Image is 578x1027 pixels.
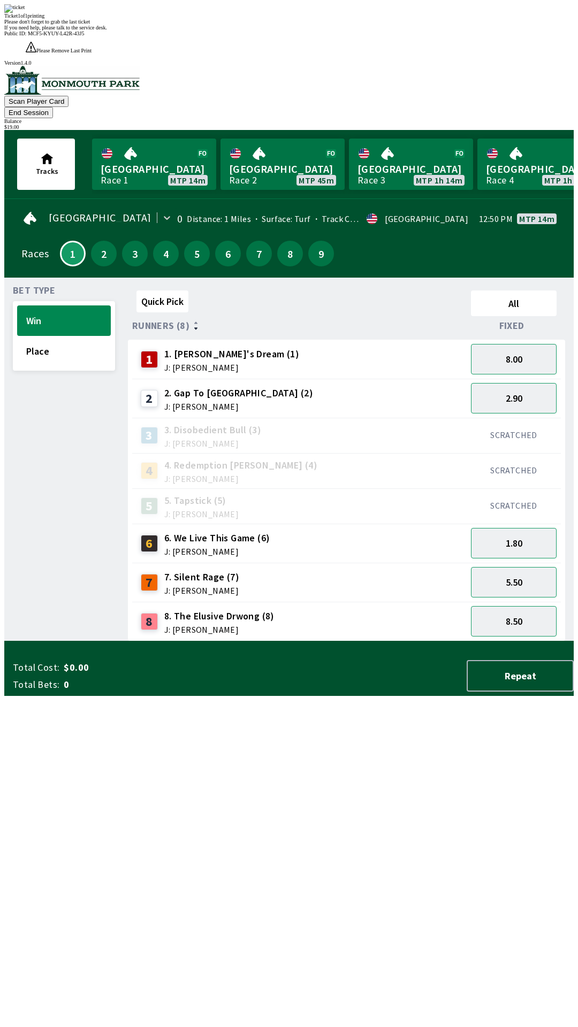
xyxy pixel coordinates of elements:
div: 3 [141,427,158,444]
span: 8.50 [506,615,522,627]
span: Place [26,345,102,357]
button: 8.50 [471,606,557,637]
div: 1 [141,351,158,368]
span: 5.50 [506,576,522,588]
button: 5 [184,241,210,266]
span: 8 [280,250,300,257]
div: Runners (8) [132,320,467,331]
a: [GEOGRAPHIC_DATA]Race 2MTP 45m [220,139,345,190]
button: 4 [153,241,179,266]
span: Please Remove Last Print [36,48,92,53]
span: 0 [64,678,232,691]
a: [GEOGRAPHIC_DATA]Race 3MTP 1h 14m [349,139,473,190]
div: SCRATCHED [471,430,557,440]
span: All [476,297,552,310]
span: [GEOGRAPHIC_DATA] [101,162,208,176]
div: Balance [4,118,574,124]
span: J: [PERSON_NAME] [164,625,275,634]
div: Please don't forget to grab the last ticket [4,19,574,25]
span: MTP 14m [519,214,554,223]
span: $0.00 [64,661,232,674]
span: Track Condition: Heavy [311,213,410,224]
button: 2.90 [471,383,557,413]
span: Total Cost: [13,661,59,674]
span: Bet Type [13,286,55,295]
span: Fixed [499,321,524,330]
button: 1 [60,241,86,266]
button: 9 [308,241,334,266]
a: [GEOGRAPHIC_DATA]Race 1MTP 14m [92,139,216,190]
span: 7. Silent Rage (7) [164,570,239,584]
div: 7 [141,574,158,591]
div: Fixed [467,320,561,331]
span: 9 [311,250,331,257]
span: Total Bets: [13,678,59,691]
span: [GEOGRAPHIC_DATA] [229,162,336,176]
span: 4 [156,250,176,257]
span: 2. Gap To [GEOGRAPHIC_DATA] (2) [164,386,313,400]
img: ticket [4,4,25,13]
span: Repeat [476,670,564,682]
span: J: [PERSON_NAME] [164,547,270,556]
span: MTP 45m [299,176,334,185]
div: Ticket 1 of 1 printing [4,13,574,19]
span: 8. The Elusive Drwong (8) [164,609,275,623]
span: J: [PERSON_NAME] [164,439,261,448]
div: Races [21,249,49,258]
span: 12:50 PM [479,214,513,223]
button: 1.80 [471,528,557,558]
button: 3 [122,241,148,266]
button: All [471,290,557,316]
span: J: [PERSON_NAME] [164,363,299,372]
button: End Session [4,107,53,118]
span: Quick Pick [141,295,184,308]
button: 8 [277,241,303,266]
span: 3 [125,250,145,257]
button: 2 [91,241,117,266]
div: 0 [177,214,182,223]
span: Surface: Turf [251,213,311,224]
div: Public ID: [4,30,574,36]
div: SCRATCHED [471,500,557,511]
span: 1 [64,251,82,256]
button: Repeat [467,660,574,692]
div: Race 3 [358,176,385,185]
span: J: [PERSON_NAME] [164,510,239,518]
div: 6 [141,535,158,552]
span: 5 [187,250,207,257]
span: [GEOGRAPHIC_DATA] [358,162,465,176]
span: If you need help, please talk to the service desk. [4,25,107,30]
span: MCF5-KYUY-L42R-43J5 [28,30,85,36]
div: Version 1.4.0 [4,60,574,66]
button: 6 [215,241,241,266]
div: 2 [141,390,158,407]
span: 6. We Live This Game (6) [164,531,270,545]
span: 4. Redemption [PERSON_NAME] (4) [164,458,317,472]
span: [GEOGRAPHIC_DATA] [49,213,151,222]
span: MTP 14m [170,176,206,185]
span: 5. Tapstick (5) [164,494,239,508]
span: 8.00 [506,353,522,365]
button: Place [17,336,111,366]
span: 2 [94,250,114,257]
span: Win [26,315,102,327]
div: Race 1 [101,176,128,185]
div: Race 2 [229,176,257,185]
div: $ 19.00 [4,124,574,130]
span: J: [PERSON_NAME] [164,474,317,483]
span: 1. [PERSON_NAME]'s Dream (1) [164,347,299,361]
button: 5.50 [471,567,557,597]
button: Scan Player Card [4,96,69,107]
div: 5 [141,497,158,515]
div: 4 [141,462,158,479]
button: Quick Pick [136,290,188,312]
span: Tracks [36,166,58,176]
span: Distance: 1 Miles [187,213,251,224]
span: 6 [218,250,238,257]
span: J: [PERSON_NAME] [164,586,239,595]
div: 8 [141,613,158,630]
span: J: [PERSON_NAME] [164,402,313,411]
span: MTP 1h 14m [416,176,462,185]
div: SCRATCHED [471,465,557,476]
span: 1.80 [506,537,522,549]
